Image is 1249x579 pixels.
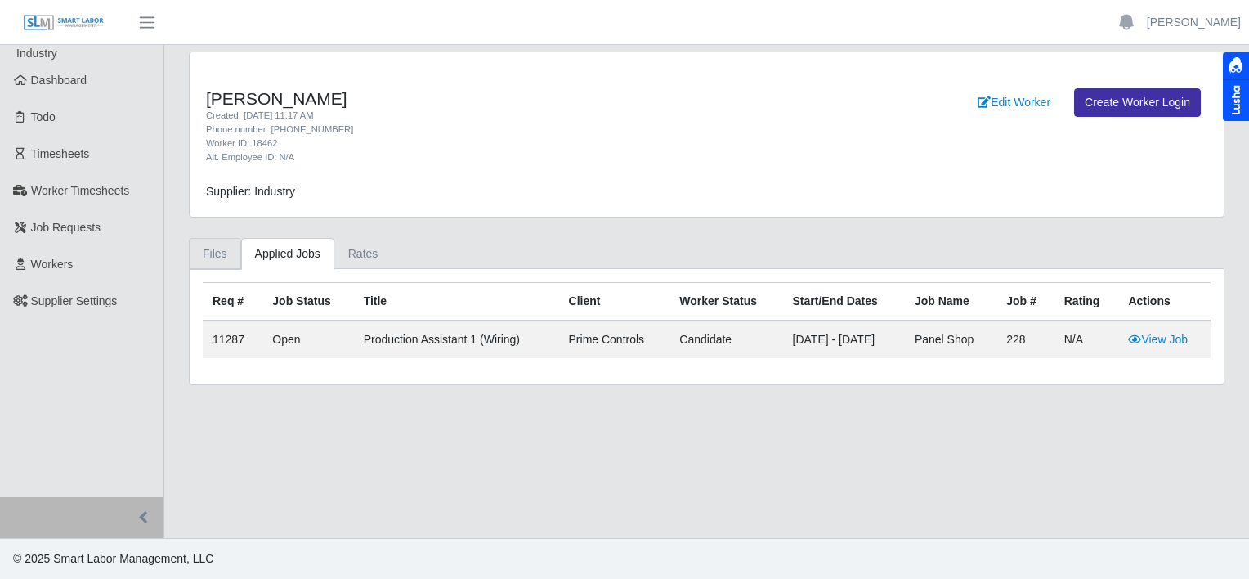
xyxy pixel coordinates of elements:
div: Phone number: [PHONE_NUMBER] [206,123,780,137]
span: Supplier Settings [31,294,118,307]
td: Prime Controls [559,321,670,358]
td: candidate [669,321,782,358]
a: View Job [1128,333,1188,346]
td: 228 [996,321,1054,358]
th: Job Name [905,283,996,321]
th: Req # [203,283,262,321]
td: [DATE] - [DATE] [783,321,905,358]
span: Industry [16,47,57,60]
a: Applied Jobs [241,238,334,270]
td: Production Assistant 1 (Wiring) [354,321,559,358]
span: Todo [31,110,56,123]
th: Client [559,283,670,321]
h4: [PERSON_NAME] [206,88,780,109]
a: Create Worker Login [1074,88,1201,117]
td: 11287 [203,321,262,358]
span: Job Requests [31,221,101,234]
th: Actions [1118,283,1211,321]
th: Start/End Dates [783,283,905,321]
th: Job # [996,283,1054,321]
span: Workers [31,258,74,271]
a: Rates [334,238,392,270]
span: © 2025 Smart Labor Management, LLC [13,552,213,565]
div: Worker ID: 18462 [206,137,780,150]
th: Worker Status [669,283,782,321]
a: [PERSON_NAME] [1147,14,1241,31]
td: N/A [1054,321,1119,358]
div: Alt. Employee ID: N/A [206,150,780,164]
th: Job Status [262,283,353,321]
span: Dashboard [31,74,87,87]
td: Open [262,321,353,358]
img: SLM Logo [23,14,105,32]
span: Worker Timesheets [31,184,129,197]
span: Supplier: Industry [206,185,295,198]
a: Files [189,238,241,270]
th: Title [354,283,559,321]
span: Timesheets [31,147,90,160]
th: Rating [1054,283,1119,321]
td: Panel Shop [905,321,996,358]
a: Edit Worker [967,88,1061,117]
div: Created: [DATE] 11:17 AM [206,109,780,123]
